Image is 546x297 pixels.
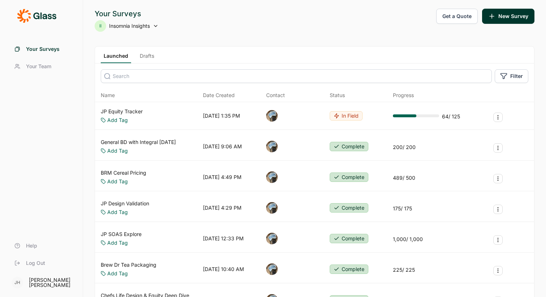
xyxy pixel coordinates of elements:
span: Log Out [26,259,45,267]
div: [DATE] 10:40 AM [203,266,244,273]
a: BRM Cereal Pricing [101,169,146,176]
div: II [95,20,106,32]
div: Progress [393,92,414,99]
span: Insomnia Insights [109,22,150,30]
img: ocn8z7iqvmiiaveqkfqd.png [266,110,278,122]
div: [PERSON_NAME] [PERSON_NAME] [29,278,74,288]
div: 175 / 175 [393,205,412,212]
button: Survey Actions [493,235,503,245]
div: 225 / 225 [393,266,415,274]
img: ocn8z7iqvmiiaveqkfqd.png [266,202,278,214]
div: [DATE] 9:06 AM [203,143,242,150]
button: Get a Quote [436,9,478,24]
span: Your Surveys [26,45,60,53]
button: In Field [330,111,363,121]
div: 64 / 125 [442,113,460,120]
div: [DATE] 1:35 PM [203,112,240,119]
div: 489 / 500 [393,174,415,182]
div: Status [330,92,345,99]
div: 1,000 / 1,000 [393,236,423,243]
img: ocn8z7iqvmiiaveqkfqd.png [266,141,278,152]
button: Complete [330,265,368,274]
a: Add Tag [107,117,128,124]
a: JP Equity Tracker [101,108,143,115]
button: Complete [330,203,368,213]
a: Add Tag [107,209,128,216]
div: Your Surveys [95,9,159,19]
a: JP SOAS Explore [101,231,142,238]
span: Filter [510,73,523,80]
button: Complete [330,142,368,151]
button: Survey Actions [493,266,503,275]
img: ocn8z7iqvmiiaveqkfqd.png [266,233,278,244]
div: Contact [266,92,285,99]
span: Date Created [203,92,235,99]
button: New Survey [482,9,534,24]
span: Your Team [26,63,51,70]
a: Brew Dr Tea Packaging [101,261,156,268]
div: [DATE] 4:49 PM [203,174,242,181]
a: JP Design Validation [101,200,149,207]
a: Drafts [137,52,157,63]
button: Complete [330,172,368,182]
a: Add Tag [107,147,128,154]
div: [DATE] 4:29 PM [203,204,242,211]
img: ocn8z7iqvmiiaveqkfqd.png [266,171,278,183]
button: Survey Actions [493,143,503,153]
a: Add Tag [107,270,128,277]
button: Survey Actions [493,113,503,122]
a: Add Tag [107,178,128,185]
span: Help [26,242,37,249]
img: ocn8z7iqvmiiaveqkfqd.png [266,263,278,275]
button: Filter [495,69,528,83]
button: Survey Actions [493,205,503,214]
input: Search [101,69,492,83]
div: JH [12,277,23,288]
div: [DATE] 12:33 PM [203,235,244,242]
a: General BD with Integral [DATE] [101,139,176,146]
a: Launched [101,52,131,63]
button: Survey Actions [493,174,503,183]
button: Complete [330,234,368,243]
a: Add Tag [107,239,128,246]
div: 200 / 200 [393,144,416,151]
span: Name [101,92,115,99]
